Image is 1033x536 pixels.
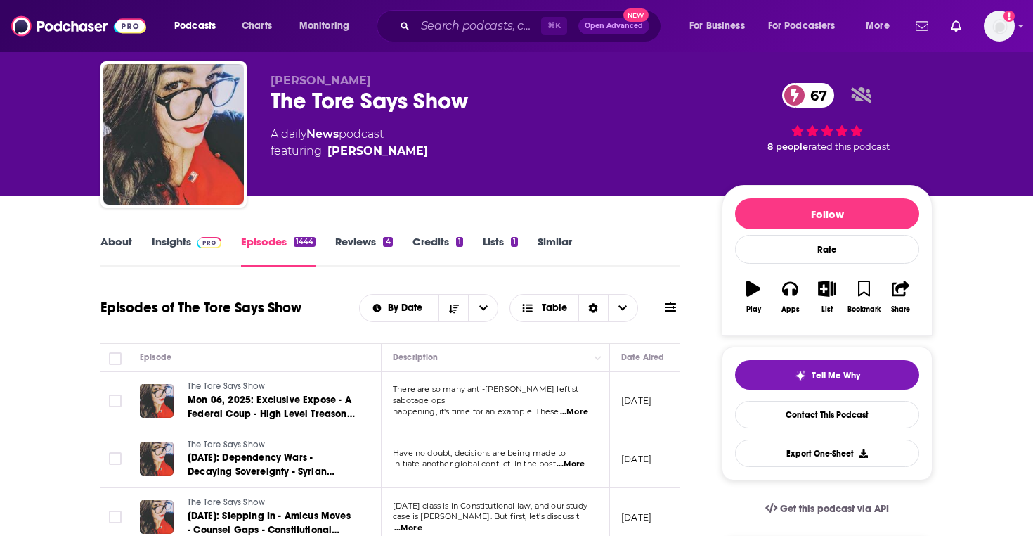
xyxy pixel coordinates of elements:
div: Bookmark [847,305,881,314]
a: Contact This Podcast [735,401,919,428]
a: InsightsPodchaser Pro [152,235,221,267]
span: featuring [271,143,428,160]
a: Mon 06, 2025: Exclusive Expose - A Federal Coup - High Level Treason - Transparency Weapon - Coup... [188,393,356,421]
span: Podcasts [174,16,216,36]
span: Get this podcast via API [780,503,889,515]
span: The Tore Says Show [188,440,265,449]
span: initiate another global conflict. In the post [393,459,556,468]
span: There are so many anti-[PERSON_NAME] leftist sabotage ops [393,384,579,405]
button: Play [735,272,772,322]
input: Search podcasts, credits, & more... [415,15,541,37]
img: The Tore Says Show [103,64,244,205]
a: The Tore Says Show [188,381,356,393]
span: [DATE]: Dependency Wars - Decaying Sovereignty - Syrian Lessons - Fueling Divisions - Freedom Tar... [188,452,342,520]
span: ...More [557,459,585,470]
span: More [866,16,890,36]
a: The Tore Says Show [188,497,356,509]
span: Table [542,303,567,313]
p: [DATE] [621,511,651,523]
h2: Choose List sort [359,294,499,322]
button: open menu [759,15,856,37]
div: Rate [735,235,919,264]
a: Show notifications dropdown [910,14,934,38]
a: The Tore Says Show [188,439,356,452]
a: 67 [782,83,834,108]
button: List [809,272,845,322]
span: Open Advanced [585,23,643,30]
a: Lists1 [483,235,518,267]
button: open menu [856,15,907,37]
a: News [306,127,339,141]
button: Apps [772,272,808,322]
img: User Profile [984,11,1015,42]
button: Bookmark [845,272,882,322]
div: 67 8 peoplerated this podcast [722,74,933,161]
span: ⌘ K [541,17,567,35]
span: 67 [796,83,834,108]
div: Search podcasts, credits, & more... [390,10,675,42]
div: Description [393,349,438,366]
img: Podchaser - Follow, Share and Rate Podcasts [11,13,146,39]
span: Charts [242,16,272,36]
p: [DATE] [621,395,651,407]
button: Open AdvancedNew [578,18,649,34]
button: open menu [468,295,498,321]
span: For Business [689,16,745,36]
button: open menu [164,15,234,37]
a: Credits1 [412,235,463,267]
img: Podchaser Pro [197,237,221,248]
button: Export One-Sheet [735,440,919,467]
p: [DATE] [621,453,651,465]
div: A daily podcast [271,126,428,160]
button: open menu [360,303,439,313]
span: Tell Me Why [812,370,860,381]
span: Monitoring [299,16,349,36]
button: Follow [735,198,919,229]
span: ...More [560,407,588,418]
button: Share [883,272,919,322]
a: Similar [538,235,572,267]
div: Share [891,305,910,314]
a: Reviews4 [335,235,392,267]
button: Show profile menu [984,11,1015,42]
button: tell me why sparkleTell Me Why [735,360,919,390]
span: Mon 06, 2025: Exclusive Expose - A Federal Coup - High Level Treason - Transparency Weapon - Coup... [188,394,355,462]
span: [PERSON_NAME] [271,74,371,87]
a: Show notifications dropdown [945,14,967,38]
div: Episode [140,349,171,366]
div: Date Aired [621,349,664,366]
h1: Episodes of The Tore Says Show [100,299,301,317]
span: [DATE] class is in Constitutional law, and our study [393,501,587,511]
button: Column Actions [590,350,606,366]
span: ...More [394,523,422,534]
span: Toggle select row [109,452,122,465]
span: rated this podcast [808,141,890,152]
svg: Add a profile image [1003,11,1015,22]
div: 1 [511,237,518,247]
span: The Tore Says Show [188,497,265,507]
div: Apps [781,305,800,314]
span: The Tore Says Show [188,381,265,391]
span: Toggle select row [109,395,122,407]
button: Sort Direction [438,295,468,321]
button: Choose View [509,294,638,322]
span: Have no doubt, decisions are being made to [393,448,566,458]
div: Sort Direction [578,295,608,321]
span: By Date [388,303,427,313]
div: 1444 [294,237,316,247]
button: open menu [290,15,368,37]
span: New [623,8,649,22]
span: Toggle select row [109,511,122,523]
div: 1 [456,237,463,247]
div: Play [746,305,761,314]
div: 4 [383,237,392,247]
a: About [100,235,132,267]
a: Tore Maras [327,143,428,160]
span: 8 people [767,141,808,152]
a: [DATE]: Dependency Wars - Decaying Sovereignty - Syrian Lessons - Fueling Divisions - Freedom Tar... [188,451,356,479]
span: happening, it's time for an example. These [393,407,559,416]
span: Logged in as thomaskoenig [984,11,1015,42]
